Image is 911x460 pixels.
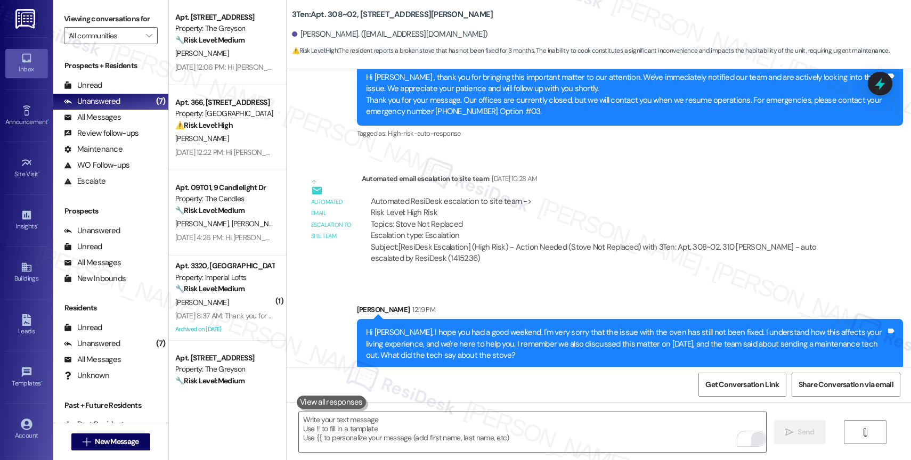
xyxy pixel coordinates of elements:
div: (7) [153,335,168,352]
strong: 🔧 Risk Level: Medium [175,206,245,215]
button: Share Conversation via email [792,373,900,397]
div: Apt. 3320, [GEOGRAPHIC_DATA] [175,260,274,272]
div: Subject: [ResiDesk Escalation] (High Risk) - Action Needed (Stove Not Replaced) with 3Ten: Apt. 3... [371,242,840,265]
a: Buildings [5,258,48,287]
b: 3Ten: Apt. 308~02, [STREET_ADDRESS][PERSON_NAME] [292,9,493,20]
strong: 🔧 Risk Level: Medium [175,284,245,293]
span: Share Conversation via email [799,379,893,390]
div: (7) [153,93,168,110]
div: Maintenance [64,144,123,155]
a: Account [5,415,48,444]
input: All communities [69,27,141,44]
a: Leads [5,311,48,340]
button: Get Conversation Link [698,373,786,397]
span: New Message [95,436,139,447]
span: Get Conversation Link [705,379,779,390]
div: All Messages [64,257,121,268]
strong: ⚠️ Risk Level: High [292,46,338,55]
div: [PERSON_NAME] [357,304,903,319]
span: High-risk-auto-response [388,129,461,138]
div: Automated ResiDesk escalation to site team -> Risk Level: High Risk Topics: Stove Not Replaced Es... [371,196,840,242]
div: [PERSON_NAME]. ([EMAIL_ADDRESS][DOMAIN_NAME]) [292,29,488,40]
i:  [785,428,793,437]
span: [PERSON_NAME] [175,219,232,228]
span: [PERSON_NAME] [231,219,284,228]
div: Prospects [53,206,168,217]
div: Property: The Greyson [175,23,274,34]
div: [DATE] 10:28 AM [489,173,537,184]
div: Unread [64,241,102,252]
div: Property: [GEOGRAPHIC_DATA] [175,108,274,119]
div: Prospects + Residents [53,60,168,71]
span: [PERSON_NAME] [175,48,229,58]
div: Unanswered [64,338,120,349]
a: Site Visit • [5,154,48,183]
button: Send [774,420,826,444]
div: Review follow-ups [64,128,139,139]
div: Apt. 09T01, 9 Candlelight Dr [175,182,274,193]
i:  [146,31,152,40]
a: Inbox [5,49,48,78]
a: Insights • [5,206,48,235]
div: Hi [PERSON_NAME] , thank you for bringing this important matter to our attention. We've immediate... [366,72,886,118]
img: ResiDesk Logo [15,9,37,29]
div: Archived on [DATE] [174,323,275,336]
div: Hi [PERSON_NAME], I hope you had a good weekend. I'm very sorry that the issue with the oven has ... [366,327,886,361]
i:  [861,428,869,437]
div: All Messages [64,112,121,123]
div: Tagged as: [357,126,903,141]
textarea: To enrich screen reader interactions, please activate Accessibility in Grammarly extension settings [299,412,766,452]
div: Past Residents [64,419,128,430]
div: Unanswered [64,96,120,107]
span: • [38,169,40,176]
div: Escalate [64,176,105,187]
label: Viewing conversations for [64,11,158,27]
div: New Inbounds [64,273,126,284]
div: [DATE] 8:37 AM: Thank you for your message. Our offices are currently closed, but we will contact... [175,311,820,321]
strong: ⚠️ Risk Level: High [175,120,233,130]
div: Automated email escalation to site team [362,173,849,188]
div: Property: Imperial Lofts [175,272,274,283]
span: • [41,378,43,385]
i:  [83,438,91,446]
span: [PERSON_NAME] [175,298,229,307]
div: Automated email escalation to site team [311,196,353,242]
div: Unread [64,80,102,91]
div: Past + Future Residents [53,400,168,411]
span: : The resident reports a broken stove that has not been fixed for 3 months. The inability to cook... [292,45,890,56]
div: Unread [64,322,102,333]
div: Apt. [STREET_ADDRESS] [175,12,274,23]
div: Property: The Greyson [175,364,274,375]
div: 12:19 PM [410,304,435,315]
div: WO Follow-ups [64,160,129,171]
div: All Messages [64,354,121,365]
div: Unanswered [64,225,120,236]
div: Unknown [64,370,109,381]
div: Property: The Candles [175,193,274,204]
span: • [47,117,49,124]
div: Residents [53,302,168,314]
span: Send [798,426,814,438]
button: New Message [71,433,150,450]
a: Templates • [5,363,48,392]
span: [PERSON_NAME] [175,134,229,143]
span: • [37,221,38,228]
strong: 🔧 Risk Level: Medium [175,376,245,385]
div: Apt. 366, [STREET_ADDRESS] [175,97,274,108]
div: Apt. [STREET_ADDRESS] [175,352,274,364]
strong: 🔧 Risk Level: Medium [175,35,245,45]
